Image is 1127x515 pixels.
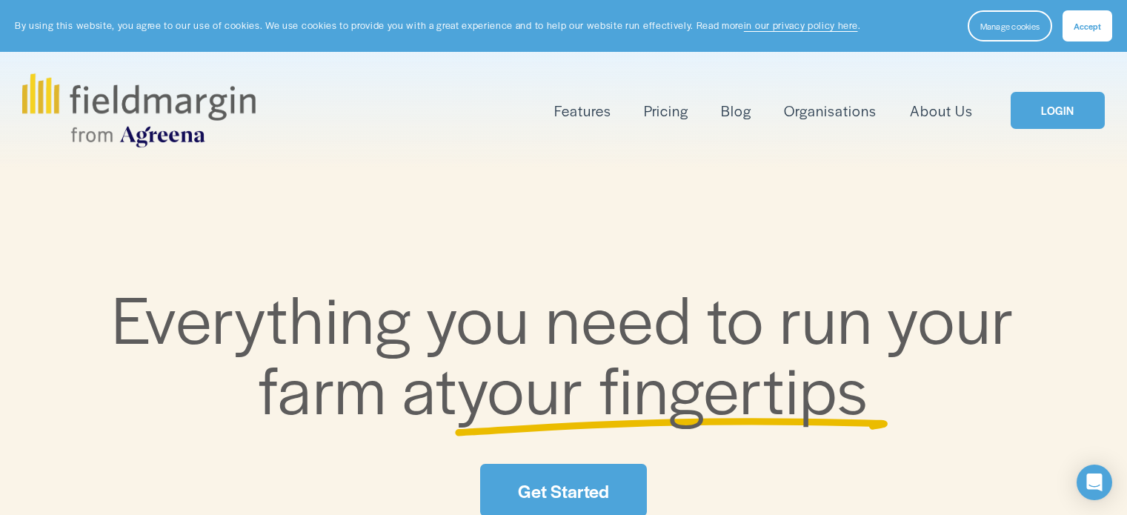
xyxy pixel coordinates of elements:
[1011,92,1104,130] a: LOGIN
[980,20,1040,32] span: Manage cookies
[721,99,751,123] a: Blog
[910,99,973,123] a: About Us
[744,19,858,32] a: in our privacy policy here
[1063,10,1112,41] button: Accept
[554,99,611,123] a: folder dropdown
[554,100,611,122] span: Features
[457,341,868,433] span: your fingertips
[784,99,877,123] a: Organisations
[15,19,860,33] p: By using this website, you agree to our use of cookies. We use cookies to provide you with a grea...
[1077,465,1112,500] div: Open Intercom Messenger
[1074,20,1101,32] span: Accept
[968,10,1052,41] button: Manage cookies
[112,270,1030,434] span: Everything you need to run your farm at
[644,99,688,123] a: Pricing
[22,73,255,147] img: fieldmargin.com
